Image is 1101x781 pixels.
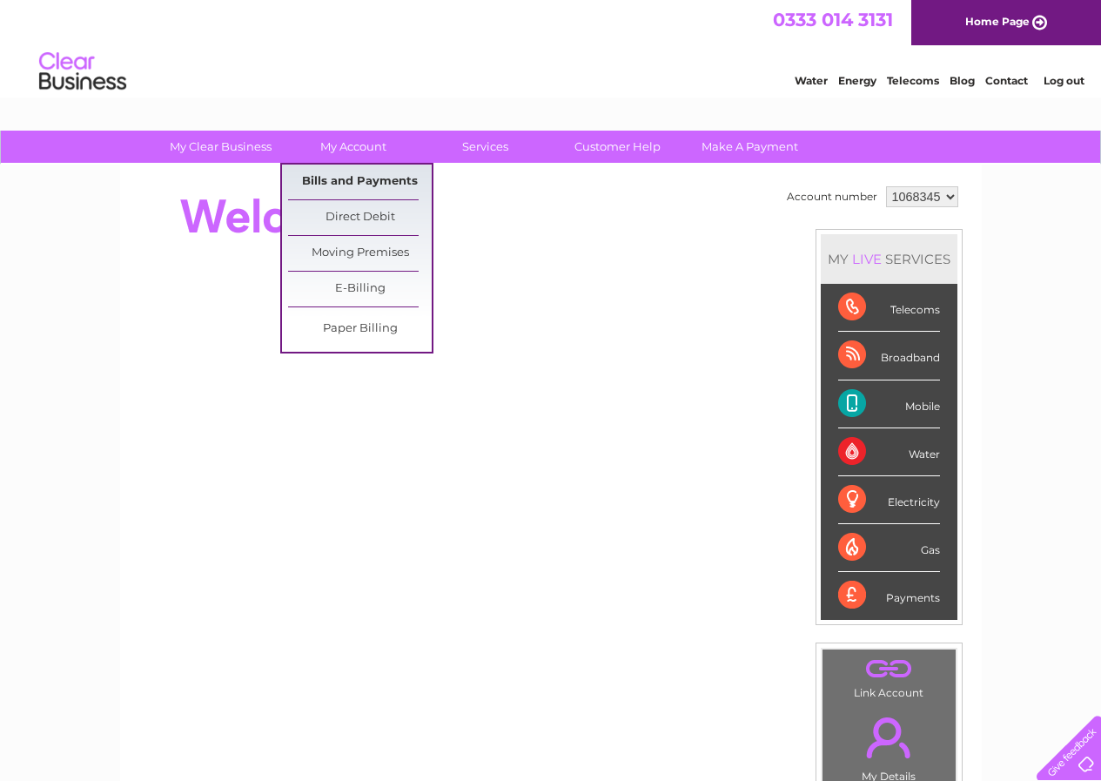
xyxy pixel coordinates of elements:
[822,649,957,704] td: Link Account
[288,165,432,199] a: Bills and Payments
[887,74,939,87] a: Telecoms
[838,380,940,428] div: Mobile
[149,131,292,163] a: My Clear Business
[140,10,963,84] div: Clear Business is a trading name of Verastar Limited (registered in [GEOGRAPHIC_DATA] No. 3667643...
[782,182,882,212] td: Account number
[1044,74,1084,87] a: Log out
[950,74,975,87] a: Blog
[795,74,828,87] a: Water
[288,272,432,306] a: E-Billing
[838,524,940,572] div: Gas
[838,284,940,332] div: Telecoms
[413,131,557,163] a: Services
[838,476,940,524] div: Electricity
[849,251,885,267] div: LIVE
[288,200,432,235] a: Direct Debit
[288,312,432,347] a: Paper Billing
[546,131,689,163] a: Customer Help
[838,332,940,380] div: Broadband
[838,74,876,87] a: Energy
[838,428,940,476] div: Water
[678,131,822,163] a: Make A Payment
[827,707,951,768] a: .
[288,236,432,271] a: Moving Premises
[838,572,940,619] div: Payments
[985,74,1028,87] a: Contact
[38,45,127,98] img: logo.png
[827,654,951,684] a: .
[281,131,425,163] a: My Account
[773,9,893,30] a: 0333 014 3131
[821,234,957,284] div: MY SERVICES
